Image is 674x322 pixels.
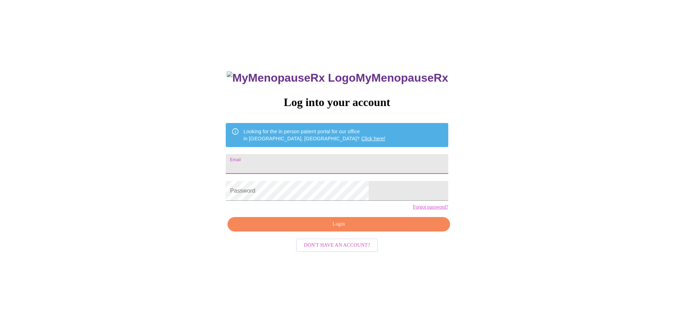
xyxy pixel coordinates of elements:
[243,125,385,145] div: Looking for the in person patient portal for our office in [GEOGRAPHIC_DATA], [GEOGRAPHIC_DATA]?
[361,136,385,141] a: Click here!
[227,217,450,232] button: Login
[294,242,380,248] a: Don't have an account?
[413,204,448,210] a: Forgot password?
[296,239,378,252] button: Don't have an account?
[236,220,442,229] span: Login
[227,71,356,84] img: MyMenopauseRx Logo
[227,71,448,84] h3: MyMenopauseRx
[226,96,448,109] h3: Log into your account
[304,241,370,250] span: Don't have an account?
